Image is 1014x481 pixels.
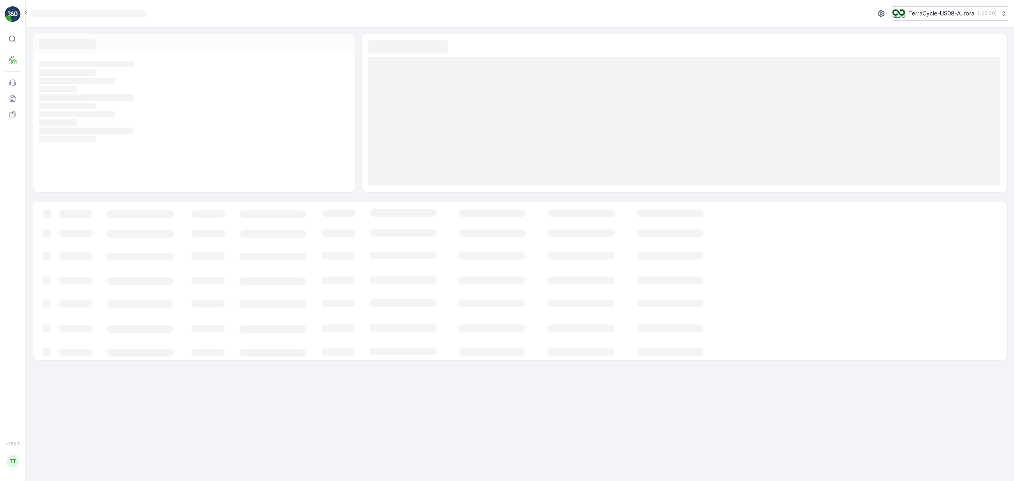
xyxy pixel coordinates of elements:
button: TerraCycle-US08-Aurora(-05:00) [892,6,1008,21]
img: logo [5,6,21,22]
p: TerraCycle-US08-Aurora [908,10,974,17]
button: TT [5,448,21,475]
span: v 1.50.3 [5,441,21,446]
p: ( -05:00 ) [978,10,997,17]
img: image_ci7OI47.png [892,9,905,18]
div: TT [7,455,19,468]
